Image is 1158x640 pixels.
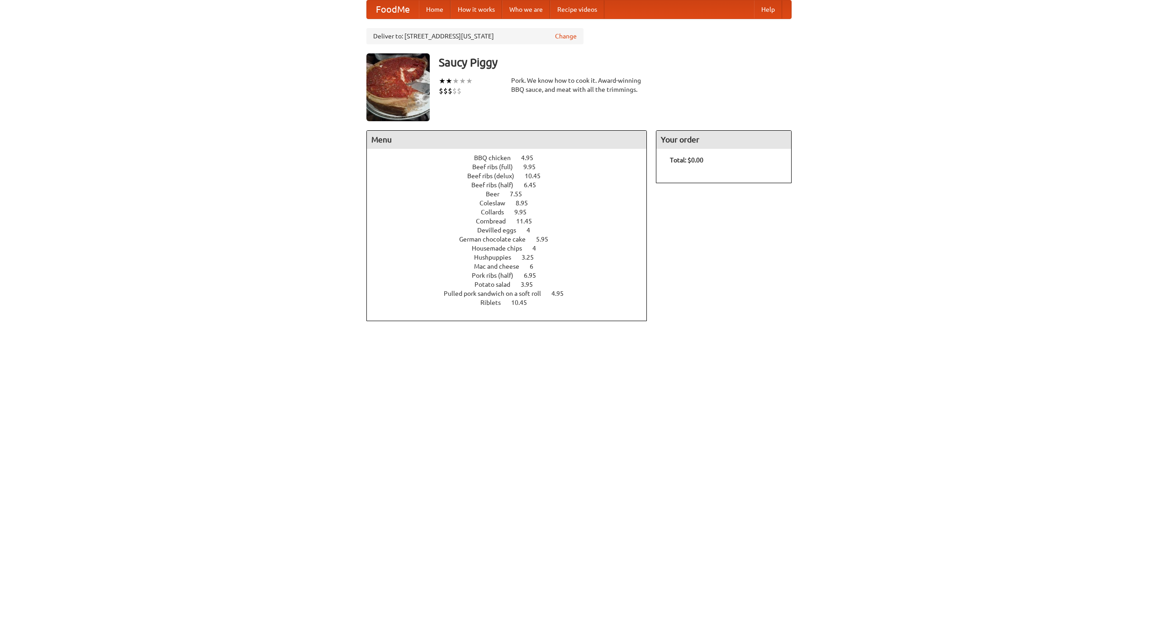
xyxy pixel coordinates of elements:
span: BBQ chicken [474,154,520,161]
span: 11.45 [516,218,541,225]
span: 3.25 [522,254,543,261]
a: Devilled eggs 4 [477,227,547,234]
span: Riblets [480,299,510,306]
a: Coleslaw 8.95 [479,199,545,207]
a: Beef ribs (delux) 10.45 [467,172,557,180]
a: Help [754,0,782,19]
span: Pork ribs (half) [472,272,522,279]
h3: Saucy Piggy [439,53,792,71]
span: 4 [532,245,545,252]
a: Beef ribs (full) 9.95 [472,163,552,171]
a: Pork ribs (half) 6.95 [472,272,553,279]
span: Beef ribs (delux) [467,172,523,180]
a: Who we are [502,0,550,19]
li: $ [457,86,461,96]
h4: Menu [367,131,646,149]
span: Beef ribs (full) [472,163,522,171]
a: Mac and cheese 6 [474,263,550,270]
span: 4.95 [551,290,573,297]
a: Change [555,32,577,41]
b: Total: $0.00 [670,156,703,164]
div: Pork. We know how to cook it. Award-winning BBQ sauce, and meat with all the trimmings. [511,76,647,94]
a: Housemade chips 4 [472,245,553,252]
a: How it works [451,0,502,19]
a: Riblets 10.45 [480,299,544,306]
li: $ [452,86,457,96]
span: Devilled eggs [477,227,525,234]
li: ★ [452,76,459,86]
li: $ [439,86,443,96]
span: 6.45 [524,181,545,189]
span: Beef ribs (half) [471,181,522,189]
span: Hushpuppies [474,254,520,261]
a: Hushpuppies 3.25 [474,254,551,261]
span: 6.95 [524,272,545,279]
a: Recipe videos [550,0,604,19]
span: Cornbread [476,218,515,225]
li: $ [443,86,448,96]
h4: Your order [656,131,791,149]
a: Beef ribs (half) 6.45 [471,181,553,189]
span: Pulled pork sandwich on a soft roll [444,290,550,297]
span: 4 [527,227,539,234]
span: 3.95 [521,281,542,288]
span: Coleslaw [479,199,514,207]
span: 10.45 [511,299,536,306]
span: 9.95 [523,163,545,171]
img: angular.jpg [366,53,430,121]
a: Pulled pork sandwich on a soft roll 4.95 [444,290,580,297]
span: 5.95 [536,236,557,243]
a: German chocolate cake 5.95 [459,236,565,243]
span: 7.55 [510,190,531,198]
a: Cornbread 11.45 [476,218,549,225]
li: ★ [446,76,452,86]
div: Deliver to: [STREET_ADDRESS][US_STATE] [366,28,584,44]
li: ★ [466,76,473,86]
span: 8.95 [516,199,537,207]
span: 10.45 [525,172,550,180]
span: 4.95 [521,154,542,161]
span: Housemade chips [472,245,531,252]
span: 6 [530,263,542,270]
span: Beer [486,190,508,198]
span: Collards [481,209,513,216]
span: Potato salad [475,281,519,288]
li: ★ [439,76,446,86]
a: Beer 7.55 [486,190,539,198]
a: FoodMe [367,0,419,19]
a: Home [419,0,451,19]
li: ★ [459,76,466,86]
a: BBQ chicken 4.95 [474,154,550,161]
li: $ [448,86,452,96]
span: German chocolate cake [459,236,535,243]
a: Collards 9.95 [481,209,543,216]
span: 9.95 [514,209,536,216]
a: Potato salad 3.95 [475,281,550,288]
span: Mac and cheese [474,263,528,270]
